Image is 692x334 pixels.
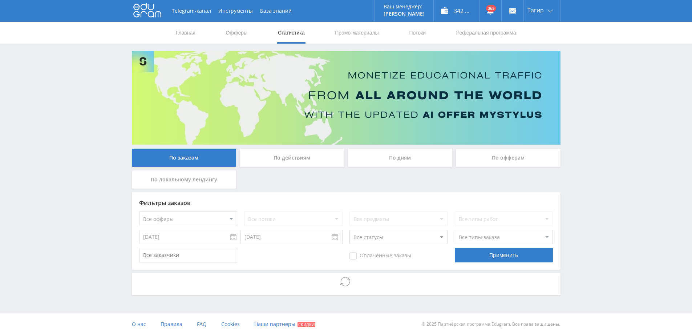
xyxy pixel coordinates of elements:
a: Потоки [408,22,426,44]
div: По действиям [240,149,344,167]
div: По дням [348,149,453,167]
p: Ваш менеджер: [384,4,425,9]
div: По заказам [132,149,236,167]
span: Правила [161,321,182,327]
span: Тагир [527,7,544,13]
div: По офферам [456,149,561,167]
a: Промо-материалы [334,22,379,44]
a: Главная [175,22,196,44]
a: Реферальная программа [456,22,517,44]
div: Применить [455,248,553,262]
span: Наши партнеры [254,321,295,327]
div: Фильтры заказов [139,200,553,206]
div: По локальному лендингу [132,170,236,189]
p: [PERSON_NAME] [384,11,425,17]
a: Статистика [277,22,305,44]
input: Все заказчики [139,248,237,262]
span: О нас [132,321,146,327]
span: FAQ [197,321,207,327]
span: Оплаченные заказы [349,252,411,259]
img: Banner [132,51,561,145]
a: Офферы [225,22,248,44]
span: Скидки [298,322,315,327]
span: Cookies [221,321,240,327]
